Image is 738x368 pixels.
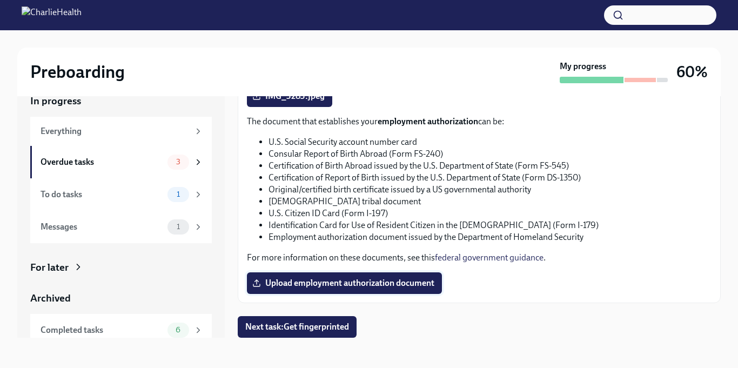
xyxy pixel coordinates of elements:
div: Completed tasks [41,324,163,336]
span: 1 [170,223,186,231]
a: Messages1 [30,211,212,243]
button: Next task:Get fingerprinted [238,316,357,338]
li: U.S. Social Security account number card [269,136,712,148]
span: 1 [170,190,186,198]
div: Overdue tasks [41,156,163,168]
span: Next task : Get fingerprinted [245,322,349,332]
span: 3 [170,158,187,166]
h2: Preboarding [30,61,125,83]
a: Archived [30,291,212,305]
li: Original/certified birth certificate issued by a US governmental authority [269,184,712,196]
li: Certification of Report of Birth issued by the U.S. Department of State (Form DS-1350) [269,172,712,184]
div: To do tasks [41,189,163,200]
a: To do tasks1 [30,178,212,211]
strong: employment authorization [378,116,478,126]
li: [DEMOGRAPHIC_DATA] tribal document [269,196,712,208]
label: Upload employment authorization document [247,272,442,294]
a: Overdue tasks3 [30,146,212,178]
div: Everything [41,125,189,137]
h3: 60% [676,62,708,82]
p: The document that establishes your can be: [247,116,712,128]
li: Identification Card for Use of Resident Citizen in the [DEMOGRAPHIC_DATA] (Form I-179) [269,219,712,231]
li: Employment authorization document issued by the Department of Homeland Security [269,231,712,243]
li: Certification of Birth Abroad issued by the U.S. Department of State (Form FS-545) [269,160,712,172]
li: U.S. Citizen ID Card (Form I-197) [269,208,712,219]
strong: My progress [560,61,606,72]
span: Upload employment authorization document [254,278,434,289]
p: For more information on these documents, see this . [247,252,712,264]
a: Completed tasks6 [30,314,212,346]
span: 6 [169,326,187,334]
div: Messages [41,221,163,233]
a: Everything [30,117,212,146]
li: Consular Report of Birth Abroad (Form FS-240) [269,148,712,160]
a: For later [30,260,212,275]
a: In progress [30,94,212,108]
div: For later [30,260,69,275]
a: federal government guidance [435,252,544,263]
img: CharlieHealth [22,6,82,24]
